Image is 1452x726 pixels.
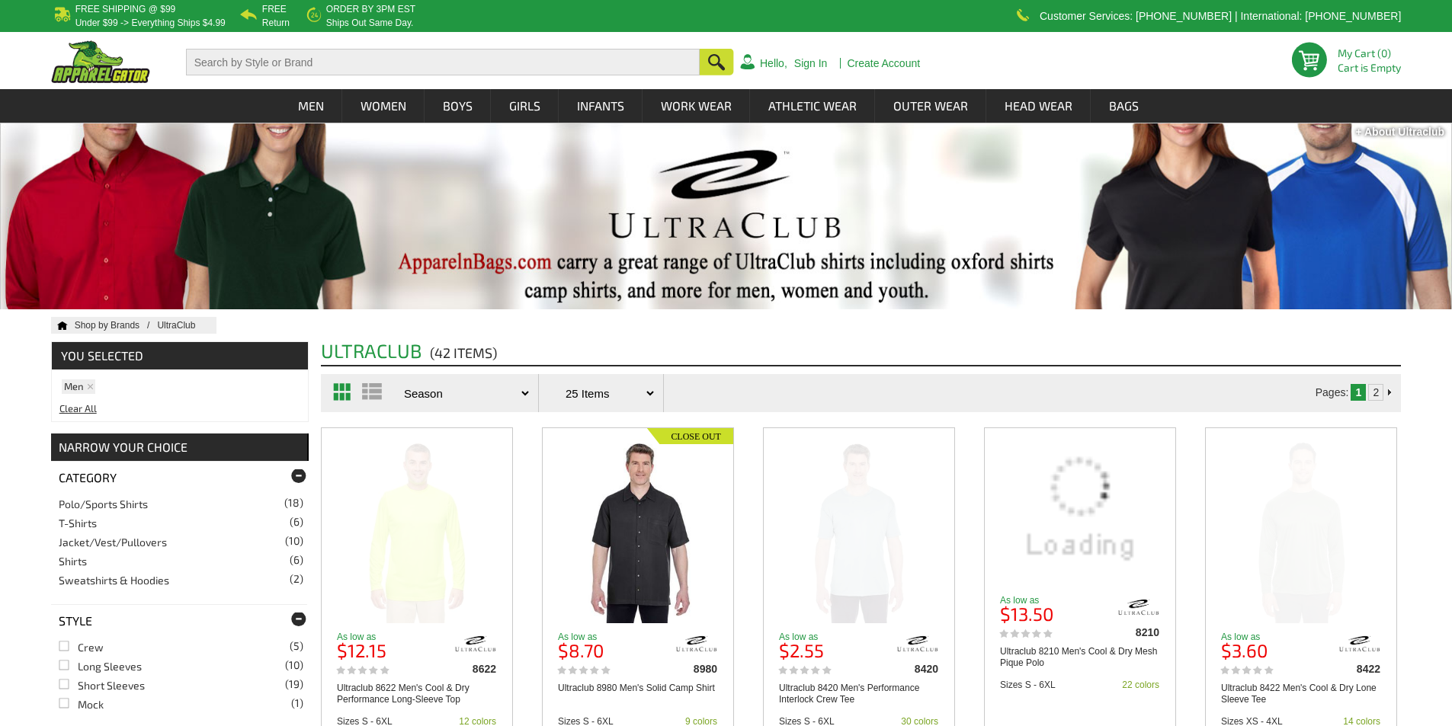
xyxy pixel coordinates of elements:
[59,660,142,673] a: Long Sleeves(10)
[1040,11,1401,21] p: Customer Services: [PHONE_NUMBER] | International: [PHONE_NUMBER]
[75,18,226,27] p: under $99 -> everything ships $4.99
[51,321,68,330] a: Home
[51,40,150,83] img: ApparelGator
[685,717,717,726] div: 9 colors
[59,641,104,654] a: Crew(5)
[326,4,415,14] b: Order by 3PM EST
[543,440,733,623] a: Ultraclub 8980 Men's Solid Camp Shirt
[75,320,158,331] a: Shop by Brands
[901,717,938,726] div: 30 colors
[751,89,874,123] a: Athletic Wear
[75,4,176,14] b: Free Shipping @ $99
[280,89,341,123] a: Men
[1388,389,1391,395] img: Next Page
[290,517,303,527] span: (6)
[565,440,712,623] img: Ultraclub 8980 Men's Solid Camp Shirt
[1221,639,1268,661] b: $3.60
[1298,664,1380,674] div: 8422
[52,342,309,369] span: YOU SELECTED
[1351,384,1366,401] td: 1
[779,683,938,705] a: Ultraclub 8420 Men's Performance Interlock Crew Tee
[59,574,169,587] a: Sweatshirts & Hoodies(2)
[1373,386,1379,398] a: 2
[285,679,303,689] span: (19)
[764,440,954,623] a: Ultraclub 8420 Men's Performance Interlock Crew Tee
[326,18,415,27] p: ships out same day.
[1000,596,1082,605] p: As low as
[558,632,640,641] p: As low as
[1228,440,1375,623] img: Ultraclub 8422 Men's Cool & Dry Lone Sleeve Tee
[344,440,491,623] img: Ultraclub 8622 Men's Cool & Dry Performance Long-Sleeve Top
[51,461,308,494] div: Category
[51,604,308,637] div: Style
[779,632,861,641] p: As low as
[64,382,93,392] a: Men
[414,664,496,674] div: 8622
[59,679,145,692] a: Short Sleeves(19)
[262,18,290,27] p: Return
[1000,603,1053,625] b: $13.50
[59,698,104,711] a: Mock(1)
[1221,632,1303,641] p: As low as
[157,320,210,331] a: Shop UltraClub
[675,632,717,655] img: ultraclub/8980
[492,89,558,123] a: Girls
[322,440,512,623] a: Ultraclub 8622 Men's Cool & Dry Performance Long-Sleeve Top
[1338,48,1395,59] li: My Cart (0)
[291,698,303,708] span: (1)
[59,497,148,510] a: Polo/Sports Shirts(18)
[59,555,87,568] a: Shirts(6)
[1091,89,1156,123] a: Bags
[558,683,715,694] a: Ultraclub 8980 Men's Solid Camp Shirt
[643,89,749,123] a: Work Wear
[1000,646,1159,669] a: Ultraclub 8210 Men's Cool & Dry Mesh Pique Polo
[647,428,733,444] img: Closeout
[1077,627,1159,638] div: 8210
[786,440,933,623] img: Ultraclub 8420 Men's Performance Interlock Crew Tee
[459,717,496,726] div: 12 colors
[779,717,835,726] div: Sizes S - 6XL
[290,555,303,565] span: (6)
[1221,683,1380,705] a: Ultraclub 8422 Men's Cool & Dry Lone Sleeve Tee
[1000,680,1056,689] div: Sizes S - 6XL
[454,632,496,655] img: ultraclub/8622
[337,683,496,705] a: Ultraclub 8622 Men's Cool & Dry Performance Long-Sleeve Top
[1316,384,1349,401] td: Pages:
[558,717,614,726] div: Sizes S - 6XL
[876,89,986,123] a: Outer Wear
[1007,440,1154,587] img: Ultraclub 8210 Men's Cool & Dry Mesh Piqué Polo
[59,402,97,414] a: Clear All
[1355,124,1444,139] div: + About Ultraclub
[779,639,824,661] b: $2.55
[559,89,642,123] a: Infants
[1122,680,1159,689] div: 22 colors
[290,641,303,651] span: (5)
[1338,62,1401,73] span: Cart is Empty
[59,517,97,529] a: T-Shirts(6)
[337,632,419,641] p: As low as
[985,440,1175,587] a: Ultraclub 8210 Men's Cool & Dry Mesh Piqué Polo
[856,664,938,674] div: 8420
[635,664,717,674] div: 8980
[284,497,303,508] span: (18)
[987,89,1090,123] a: Head Wear
[321,341,1401,365] h2: UltraClub
[1206,440,1396,623] a: Ultraclub 8422 Men's Cool & Dry Lone Sleeve Tee
[337,717,393,726] div: Sizes S - 6XL
[51,433,309,461] div: NARROW YOUR CHOICE
[285,536,303,546] span: (10)
[1117,596,1159,619] img: ultraclub/8210
[425,89,490,123] a: Boys
[290,574,303,584] span: (2)
[262,4,287,14] b: Free
[59,536,167,548] a: Jacket/Vest/Pullovers(10)
[558,639,604,661] b: $8.70
[1343,717,1380,726] div: 14 colors
[337,639,386,661] b: $12.15
[760,58,787,69] a: Hello,
[1221,717,1283,726] div: Sizes XS - 4XL
[794,58,828,69] a: Sign In
[430,344,497,366] span: (42 items)
[896,632,938,655] img: ultraclub/8420
[186,49,700,75] input: Search by Style or Brand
